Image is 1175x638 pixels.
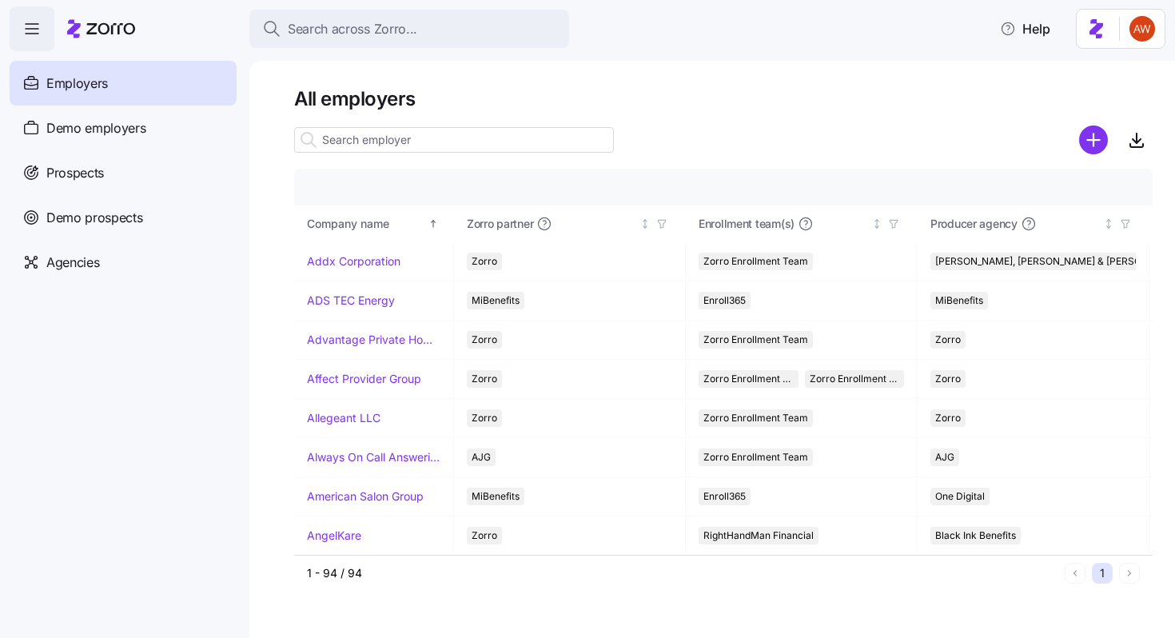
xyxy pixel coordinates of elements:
[10,150,237,195] a: Prospects
[703,527,814,544] span: RightHandMan Financial
[1000,19,1050,38] span: Help
[918,205,1149,242] th: Producer agencyNot sorted
[307,293,395,309] a: ADS TEC Energy
[307,565,1058,581] div: 1 - 94 / 94
[454,205,686,242] th: Zorro partnerNot sorted
[249,10,569,48] button: Search across Zorro...
[288,19,417,39] span: Search across Zorro...
[472,488,520,505] span: MiBenefits
[930,216,1018,232] span: Producer agency
[703,331,808,349] span: Zorro Enrollment Team
[294,86,1153,111] h1: All employers
[472,409,497,427] span: Zorro
[639,218,651,229] div: Not sorted
[935,331,961,349] span: Zorro
[10,240,237,285] a: Agencies
[10,195,237,240] a: Demo prospects
[307,528,361,544] a: AngelKare
[1119,563,1140,584] button: Next page
[935,292,983,309] span: MiBenefits
[46,208,143,228] span: Demo prospects
[703,488,746,505] span: Enroll365
[935,370,961,388] span: Zorro
[703,370,794,388] span: Zorro Enrollment Team
[10,61,237,106] a: Employers
[686,205,918,242] th: Enrollment team(s)Not sorted
[10,106,237,150] a: Demo employers
[703,449,808,466] span: Zorro Enrollment Team
[1129,16,1155,42] img: 3c671664b44671044fa8929adf5007c6
[307,371,421,387] a: Affect Provider Group
[307,215,425,233] div: Company name
[703,409,808,427] span: Zorro Enrollment Team
[472,253,497,270] span: Zorro
[307,410,380,426] a: Allegeant LLC
[46,118,146,138] span: Demo employers
[935,527,1016,544] span: Black Ink Benefits
[703,292,746,309] span: Enroll365
[46,163,104,183] span: Prospects
[703,253,808,270] span: Zorro Enrollment Team
[871,218,882,229] div: Not sorted
[472,370,497,388] span: Zorro
[307,449,440,465] a: Always On Call Answering Service
[467,216,533,232] span: Zorro partner
[935,488,985,505] span: One Digital
[294,205,454,242] th: Company nameSorted ascending
[1079,126,1108,154] svg: add icon
[987,13,1063,45] button: Help
[935,449,954,466] span: AJG
[46,74,108,94] span: Employers
[472,527,497,544] span: Zorro
[46,253,99,273] span: Agencies
[699,216,795,232] span: Enrollment team(s)
[472,331,497,349] span: Zorro
[307,488,424,504] a: American Salon Group
[294,127,614,153] input: Search employer
[1103,218,1114,229] div: Not sorted
[307,253,400,269] a: Addx Corporation
[472,449,491,466] span: AJG
[1092,563,1113,584] button: 1
[428,218,439,229] div: Sorted ascending
[472,292,520,309] span: MiBenefits
[1065,563,1085,584] button: Previous page
[810,370,900,388] span: Zorro Enrollment Experts
[307,332,440,348] a: Advantage Private Home Care
[935,409,961,427] span: Zorro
